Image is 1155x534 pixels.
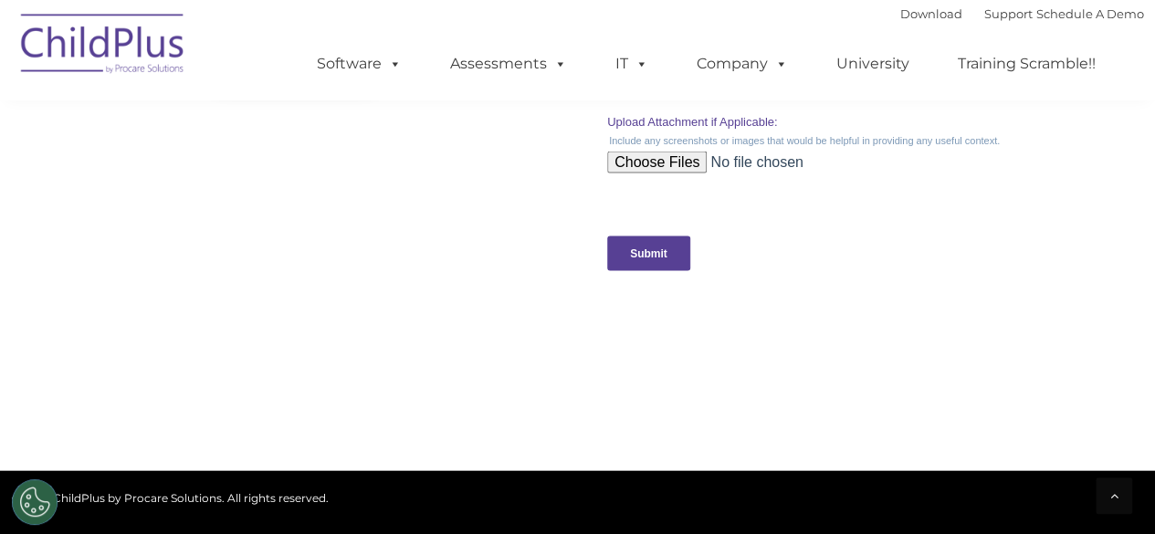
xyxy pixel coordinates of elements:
[597,46,667,82] a: IT
[12,479,58,525] button: Cookies Settings
[299,46,420,82] a: Software
[984,6,1033,21] a: Support
[900,6,1144,21] font: |
[12,491,329,505] span: © 2025 ChildPlus by Procare Solutions. All rights reserved.
[254,120,310,134] span: Last name
[432,46,585,82] a: Assessments
[900,6,962,21] a: Download
[1036,6,1144,21] a: Schedule A Demo
[12,1,194,92] img: ChildPlus by Procare Solutions
[818,46,928,82] a: University
[940,46,1114,82] a: Training Scramble!!
[678,46,806,82] a: Company
[254,195,331,209] span: Phone number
